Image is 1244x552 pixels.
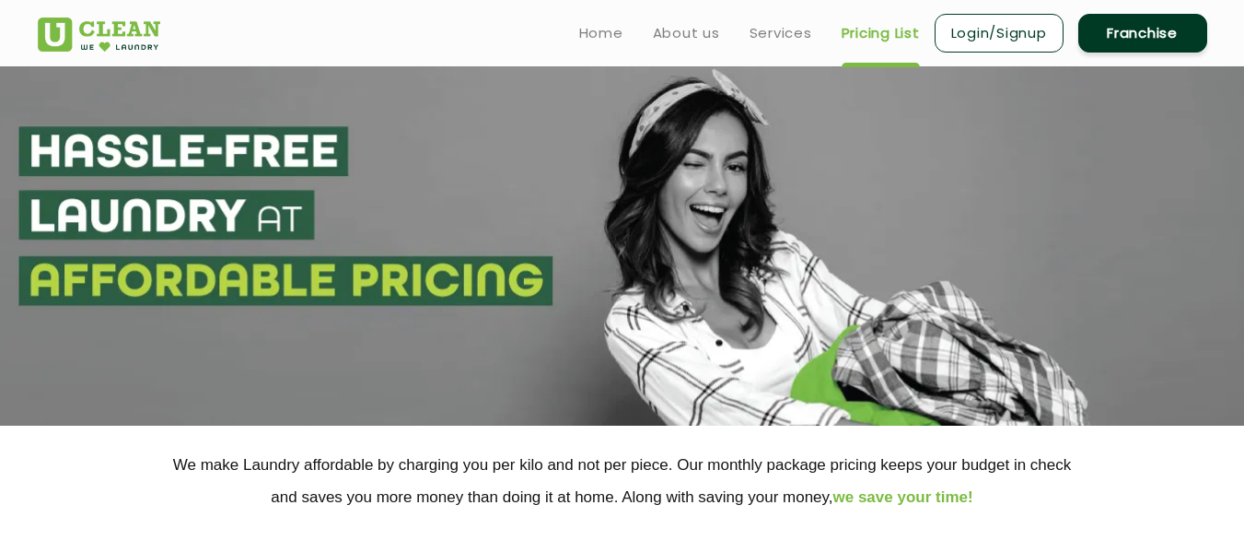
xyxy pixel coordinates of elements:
span: we save your time! [833,488,973,506]
a: Services [750,22,812,44]
p: We make Laundry affordable by charging you per kilo and not per piece. Our monthly package pricin... [38,449,1207,513]
a: About us [653,22,720,44]
a: Home [579,22,623,44]
img: UClean Laundry and Dry Cleaning [38,18,160,52]
a: Login/Signup [935,14,1064,53]
a: Franchise [1078,14,1207,53]
a: Pricing List [842,22,920,44]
